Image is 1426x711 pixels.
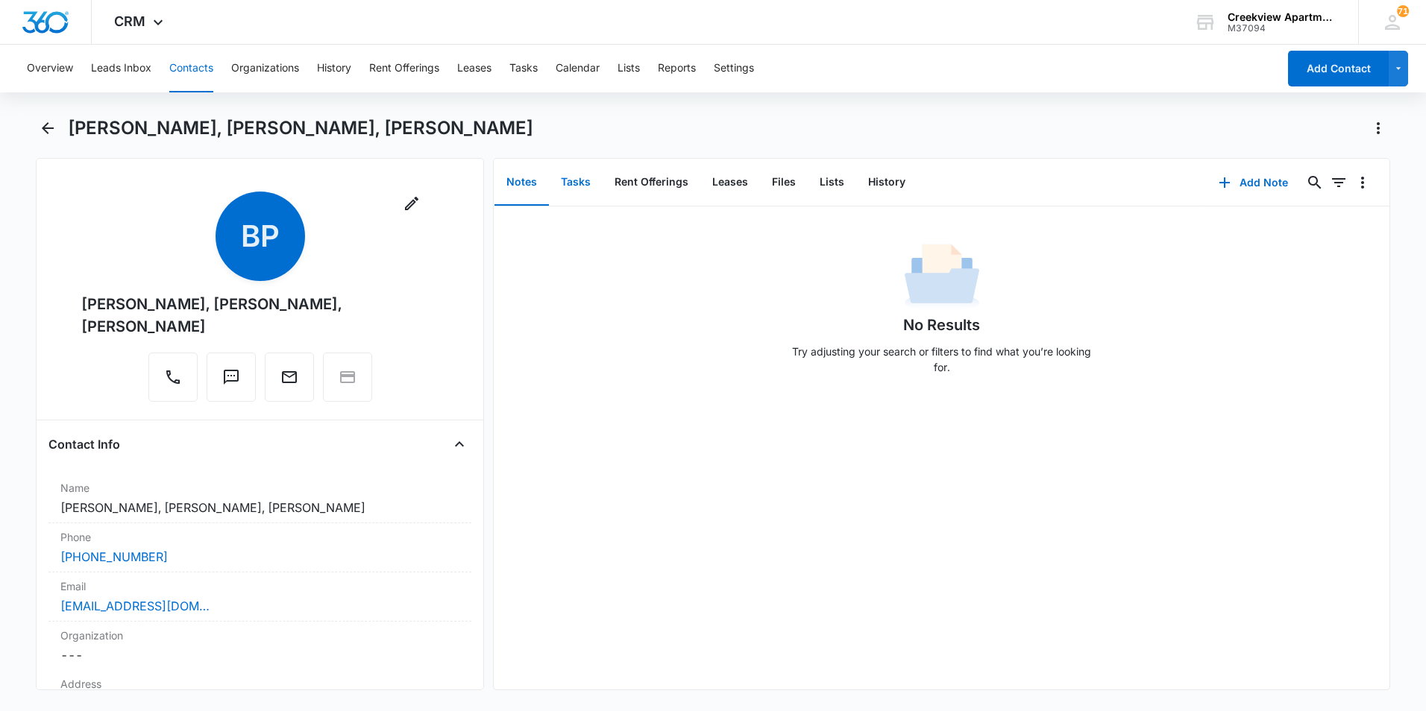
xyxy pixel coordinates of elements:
a: [EMAIL_ADDRESS][DOMAIN_NAME] [60,597,210,615]
button: Reports [658,45,696,92]
button: Lists [618,45,640,92]
button: History [317,45,351,92]
a: Text [207,376,256,388]
h1: [PERSON_NAME], [PERSON_NAME], [PERSON_NAME] [68,117,533,139]
button: Overflow Menu [1351,171,1375,195]
div: [PERSON_NAME], [PERSON_NAME], [PERSON_NAME] [81,293,439,338]
button: Lists [808,159,856,206]
span: BP [216,192,305,281]
button: Organizations [231,45,299,92]
button: Tasks [509,45,538,92]
h1: No Results [903,314,980,336]
h4: Contact Info [48,435,120,453]
div: account name [1228,11,1337,23]
div: notifications count [1397,5,1409,17]
button: Email [265,353,314,402]
button: Call [148,353,198,402]
button: Search... [1303,171,1327,195]
button: Rent Offerings [369,45,439,92]
button: Tasks [549,159,603,206]
button: Notes [494,159,549,206]
div: Email[EMAIL_ADDRESS][DOMAIN_NAME] [48,572,471,622]
a: [PHONE_NUMBER] [60,548,168,566]
img: No Data [905,239,979,314]
button: History [856,159,917,206]
label: Address [60,676,459,692]
button: Text [207,353,256,402]
button: Calendar [556,45,600,92]
button: Rent Offerings [603,159,700,206]
span: CRM [114,13,145,29]
a: Call [148,376,198,388]
button: Filters [1327,171,1351,195]
label: Email [60,578,459,594]
button: Add Note [1204,165,1303,200]
button: Actions [1366,116,1390,140]
p: Try adjusting your search or filters to find what you’re looking for. [785,344,1099,375]
button: Leases [457,45,491,92]
button: Contacts [169,45,213,92]
button: Back [36,116,59,140]
button: Files [760,159,808,206]
div: Organization--- [48,622,471,670]
dd: [PERSON_NAME], [PERSON_NAME], [PERSON_NAME] [60,499,459,516]
div: account id [1228,23,1337,34]
label: Name [60,480,459,496]
span: 71 [1397,5,1409,17]
label: Organization [60,628,459,643]
a: Email [265,376,314,388]
button: Add Contact [1288,51,1389,86]
div: Name[PERSON_NAME], [PERSON_NAME], [PERSON_NAME] [48,474,471,523]
button: Leases [700,159,760,206]
button: Close [447,432,471,456]
dd: --- [60,646,459,664]
label: Phone [60,529,459,545]
button: Overview [27,45,73,92]
button: Leads Inbox [91,45,151,92]
div: Phone[PHONE_NUMBER] [48,523,471,572]
button: Settings [714,45,754,92]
